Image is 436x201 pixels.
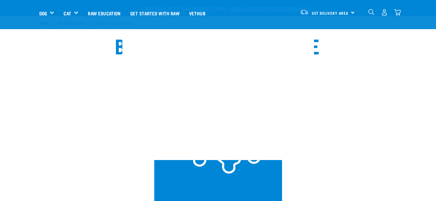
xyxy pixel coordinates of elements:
img: user.png [381,9,388,16]
a: Dog [39,10,47,17]
a: Get started with Raw [126,0,184,26]
img: home-icon-1@2x.png [368,9,374,15]
a: Cat [64,10,71,17]
img: van-moving.png [300,9,309,15]
img: blank image [122,32,314,160]
h1: Bone Feeding Guide [115,34,321,57]
span: Set Delivery Area [312,12,349,14]
img: home-icon@2x.png [394,9,401,16]
a: Vethub [184,0,210,26]
a: Raw Education [83,0,125,26]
